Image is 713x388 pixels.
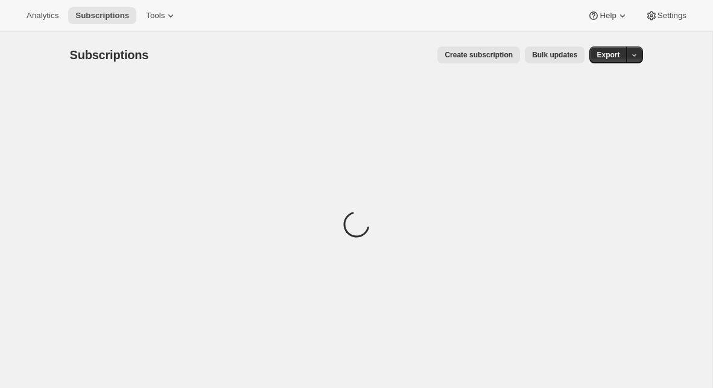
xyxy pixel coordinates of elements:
span: Subscriptions [75,11,129,21]
span: Settings [658,11,686,21]
button: Subscriptions [68,7,136,24]
span: Tools [146,11,165,21]
span: Export [597,50,620,60]
button: Analytics [19,7,66,24]
span: Bulk updates [532,50,577,60]
button: Settings [638,7,694,24]
button: Create subscription [437,46,520,63]
button: Export [589,46,627,63]
button: Help [580,7,635,24]
span: Create subscription [445,50,513,60]
span: Subscriptions [70,48,149,62]
span: Analytics [27,11,59,21]
button: Tools [139,7,184,24]
button: Bulk updates [525,46,585,63]
span: Help [600,11,616,21]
